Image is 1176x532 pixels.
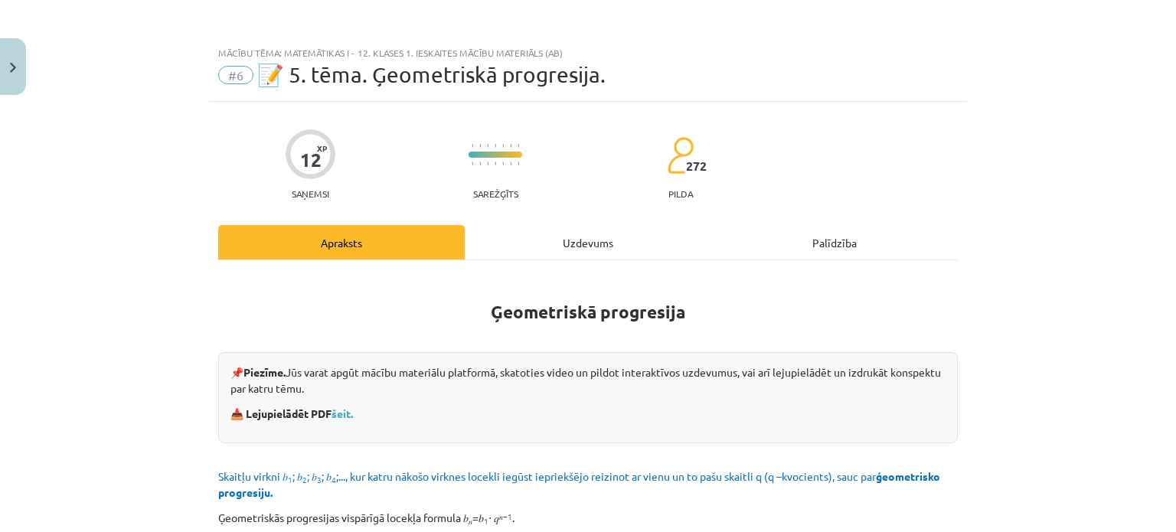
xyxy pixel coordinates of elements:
[218,510,958,526] p: Ģeometriskās progresijas vispārīgā locekļa formula 𝑏 =𝑏 ⋅ 𝑞 .
[491,301,685,323] b: Ģeometriskā progresija
[473,188,518,199] p: Sarežģīts
[479,144,481,148] img: icon-short-line-57e1e144782c952c97e751825c79c345078a6d821885a25fce030b3d8c18986b.svg
[711,225,958,259] div: Palīdzība
[487,162,488,165] img: icon-short-line-57e1e144782c952c97e751825c79c345078a6d821885a25fce030b3d8c18986b.svg
[286,188,335,199] p: Saņemsi
[288,474,292,485] sub: 1
[495,162,496,165] img: icon-short-line-57e1e144782c952c97e751825c79c345078a6d821885a25fce030b3d8c18986b.svg
[510,162,511,165] img: icon-short-line-57e1e144782c952c97e751825c79c345078a6d821885a25fce030b3d8c18986b.svg
[667,136,694,175] img: students-c634bb4e5e11cddfef0936a35e636f08e4e9abd3cc4e673bd6f9a4125e45ecb1.svg
[469,515,472,527] sub: 𝑛
[465,225,711,259] div: Uzdevums
[302,474,307,485] sub: 2
[218,66,253,84] span: #6
[218,469,940,499] span: Skaitļu virkni 𝑏 ; 𝑏 ; 𝑏 ; 𝑏 ;..., kur katru nākošo virknes locekli iegūst iepriekšējo reizinot a...
[479,162,481,165] img: icon-short-line-57e1e144782c952c97e751825c79c345078a6d821885a25fce030b3d8c18986b.svg
[230,406,355,420] strong: 📥 Lejupielādēt PDF
[243,365,286,379] strong: Piezīme.
[518,144,519,148] img: icon-short-line-57e1e144782c952c97e751825c79c345078a6d821885a25fce030b3d8c18986b.svg
[499,511,512,522] sup: 𝑛−1
[502,162,504,165] img: icon-short-line-57e1e144782c952c97e751825c79c345078a6d821885a25fce030b3d8c18986b.svg
[495,144,496,148] img: icon-short-line-57e1e144782c952c97e751825c79c345078a6d821885a25fce030b3d8c18986b.svg
[510,144,511,148] img: icon-short-line-57e1e144782c952c97e751825c79c345078a6d821885a25fce030b3d8c18986b.svg
[472,162,473,165] img: icon-short-line-57e1e144782c952c97e751825c79c345078a6d821885a25fce030b3d8c18986b.svg
[230,364,946,397] p: 📌 Jūs varat apgūt mācību materiālu platformā, skatoties video un pildot interaktīvos uzdevumus, v...
[218,47,958,58] div: Mācību tēma: Matemātikas i - 12. klases 1. ieskaites mācību materiāls (ab)
[518,162,519,165] img: icon-short-line-57e1e144782c952c97e751825c79c345078a6d821885a25fce030b3d8c18986b.svg
[218,225,465,259] div: Apraksts
[502,144,504,148] img: icon-short-line-57e1e144782c952c97e751825c79c345078a6d821885a25fce030b3d8c18986b.svg
[317,144,327,152] span: XP
[686,159,707,173] span: 272
[332,406,353,420] a: šeit.
[300,149,322,171] div: 12
[668,188,693,199] p: pilda
[332,474,336,485] sub: 4
[487,144,488,148] img: icon-short-line-57e1e144782c952c97e751825c79c345078a6d821885a25fce030b3d8c18986b.svg
[317,474,322,485] sub: 3
[472,144,473,148] img: icon-short-line-57e1e144782c952c97e751825c79c345078a6d821885a25fce030b3d8c18986b.svg
[257,62,606,87] span: 📝 5. tēma. Ģeometriskā progresija.
[484,515,488,527] sub: 1
[10,63,16,73] img: icon-close-lesson-0947bae3869378f0d4975bcd49f059093ad1ed9edebbc8119c70593378902aed.svg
